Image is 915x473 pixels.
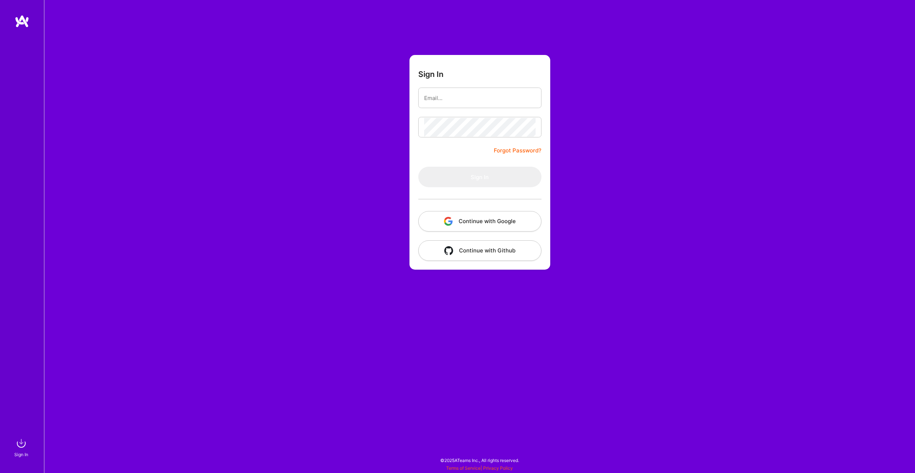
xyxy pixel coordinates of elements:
[483,465,513,471] a: Privacy Policy
[446,465,513,471] span: |
[418,70,444,79] h3: Sign In
[424,89,536,107] input: Email...
[444,246,453,255] img: icon
[44,451,915,469] div: © 2025 ATeams Inc., All rights reserved.
[494,146,541,155] a: Forgot Password?
[444,217,453,226] img: icon
[15,436,29,458] a: sign inSign In
[14,451,28,458] div: Sign In
[15,15,29,28] img: logo
[418,211,541,232] button: Continue with Google
[418,240,541,261] button: Continue with Github
[14,436,29,451] img: sign in
[418,167,541,187] button: Sign In
[446,465,481,471] a: Terms of Service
